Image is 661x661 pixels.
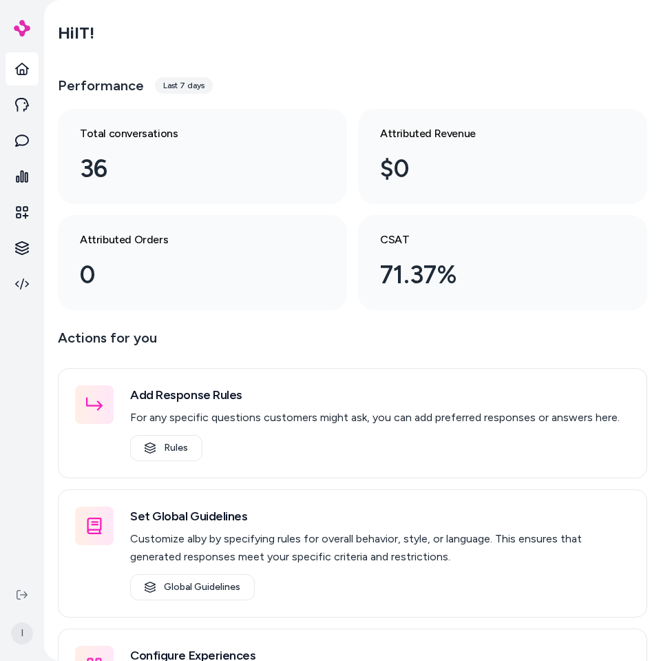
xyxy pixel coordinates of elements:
h3: Performance [58,76,144,95]
p: Actions for you [58,327,647,360]
a: Attributed Revenue $0 [358,109,647,204]
span: I [11,622,33,644]
h3: Attributed Orders [80,232,303,248]
h3: Add Response Rules [130,385,620,405]
h3: Set Global Guidelines [130,507,630,526]
a: Global Guidelines [130,574,255,600]
a: CSAT 71.37% [358,215,647,310]
a: Rules [130,435,202,461]
button: I [8,611,36,655]
img: alby Logo [14,20,30,37]
p: For any specific questions customers might ask, you can add preferred responses or answers here. [130,409,620,427]
h3: Attributed Revenue [380,125,603,142]
div: 0 [80,256,303,294]
p: Customize alby by specifying rules for overall behavior, style, or language. This ensures that ge... [130,530,630,566]
a: Attributed Orders 0 [58,215,347,310]
div: Last 7 days [155,77,213,94]
div: 36 [80,150,303,187]
a: Total conversations 36 [58,109,347,204]
div: $0 [380,150,603,187]
h3: Total conversations [80,125,303,142]
h2: Hi IT ! [58,23,94,43]
h3: CSAT [380,232,603,248]
div: 71.37% [380,256,603,294]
